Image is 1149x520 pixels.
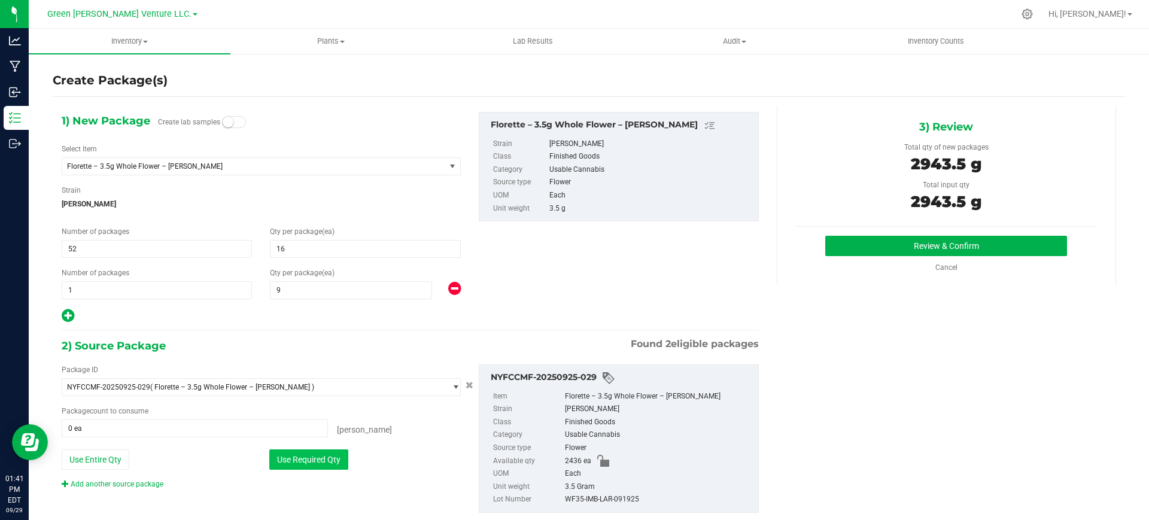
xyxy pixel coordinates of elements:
inline-svg: Inventory [9,112,21,124]
div: Finished Goods [549,150,752,163]
inline-svg: Inbound [9,86,21,98]
span: Hi, [PERSON_NAME]! [1048,9,1126,19]
span: select [445,158,460,175]
span: Package to consume [62,407,148,415]
iframe: Resource center [12,424,48,460]
span: ( Florette – 3.5g Whole Flower – [PERSON_NAME] ) [150,383,314,391]
span: Add new output [62,314,74,323]
label: Source type [493,176,547,189]
label: Item [493,390,563,403]
span: 2436 ea [565,455,591,468]
span: Remove output [448,281,461,297]
span: [PERSON_NAME] [62,195,461,213]
span: Florette – 3.5g Whole Flower – [PERSON_NAME] [67,162,425,171]
a: Inventory [29,29,230,54]
label: Class [493,150,547,163]
span: Number of packages [62,227,129,236]
span: NYFCCMF-20250925-029 [67,383,150,391]
label: Lot Number [493,493,563,506]
span: Qty per package [270,269,335,277]
span: 2943.5 g [911,192,981,211]
label: Strain [62,185,81,196]
label: Available qty [493,455,563,468]
span: Green [PERSON_NAME] Venture LLC. [47,9,191,19]
span: 1) New Package [62,112,150,130]
h4: Create Package(s) [53,72,168,89]
label: Source type [493,442,563,455]
span: Total input qty [923,181,969,189]
div: Each [565,467,752,481]
button: Cancel button [462,377,477,394]
span: (ea) [322,269,335,277]
label: Class [493,416,563,429]
label: Strain [493,403,563,416]
div: [PERSON_NAME] [549,138,752,151]
input: 16 [270,241,460,257]
label: Strain [493,138,547,151]
button: Use Required Qty [269,449,348,470]
a: Plants [230,29,432,54]
span: Plants [231,36,431,47]
span: 3) Review [919,118,973,136]
div: 3.5 Gram [565,481,752,494]
input: 1 [62,282,251,299]
span: Qty per package [270,227,335,236]
div: Florette – 3.5g Whole Flower – [PERSON_NAME] [565,390,752,403]
div: Usable Cannabis [549,163,752,177]
span: Lab Results [497,36,569,47]
p: 09/29 [5,506,23,515]
div: 3.5 g [549,202,752,215]
div: [PERSON_NAME] [565,403,752,416]
span: Inventory Counts [892,36,980,47]
a: Inventory Counts [835,29,1037,54]
span: Package ID [62,366,98,374]
span: Total qty of new packages [904,143,989,151]
input: 841 ea [62,420,327,437]
a: Audit [634,29,835,54]
div: Flower [549,176,752,189]
span: 2) Source Package [62,337,166,355]
div: Manage settings [1020,8,1035,20]
span: Audit [634,36,835,47]
button: Review & Confirm [825,236,1067,256]
label: Category [493,163,547,177]
span: Inventory [29,36,230,47]
input: 9 [270,282,431,299]
label: UOM [493,467,563,481]
div: Florette – 3.5g Whole Flower – LA Runtz [491,118,752,133]
label: Category [493,428,563,442]
span: count [90,407,108,415]
span: (ea) [322,227,335,236]
p: 01:41 PM EDT [5,473,23,506]
a: Cancel [935,263,957,272]
label: Unit weight [493,202,547,215]
span: Number of packages [62,269,129,277]
button: Use Entire Qty [62,449,129,470]
span: 2943.5 g [911,154,981,174]
span: [PERSON_NAME] [337,425,392,434]
div: Each [549,189,752,202]
label: Select Item [62,144,97,154]
div: Usable Cannabis [565,428,752,442]
inline-svg: Manufacturing [9,60,21,72]
a: Add another source package [62,480,163,488]
label: Create lab samples [158,113,220,131]
div: Flower [565,442,752,455]
span: 2 [665,338,671,349]
label: UOM [493,189,547,202]
inline-svg: Outbound [9,138,21,150]
input: 52 [62,241,251,257]
div: Finished Goods [565,416,752,429]
div: WF35-IMB-LAR-091925 [565,493,752,506]
span: Found eligible packages [631,337,759,351]
inline-svg: Analytics [9,35,21,47]
span: select [445,379,460,396]
label: Unit weight [493,481,563,494]
div: NYFCCMF-20250925-029 [491,371,752,385]
a: Lab Results [432,29,634,54]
